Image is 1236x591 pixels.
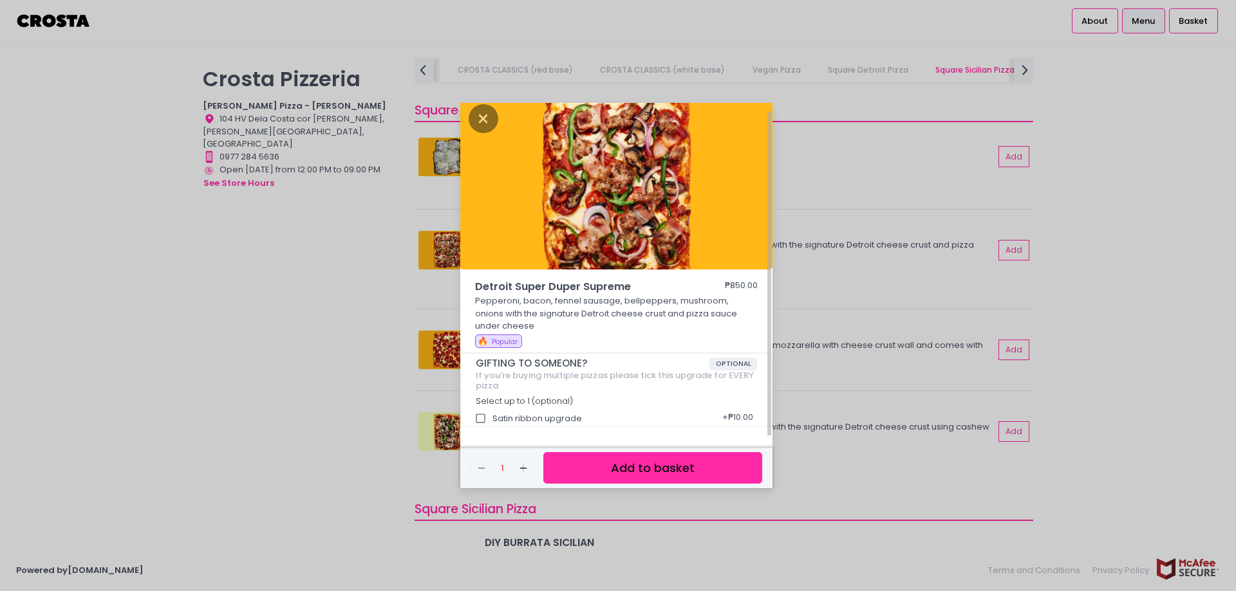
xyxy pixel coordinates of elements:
[469,111,498,124] button: Close
[475,295,758,332] p: Pepperoni, bacon, fennel sausage, bellpeppers, mushroom, onions with the signature Detroit cheese...
[476,358,709,369] span: GIFTING TO SOMEONE?
[492,337,518,347] span: Popular
[709,358,758,370] span: OPTIONAL
[476,396,573,406] span: Select up to 1 (optional)
[478,335,488,347] span: 🔥
[476,370,758,390] div: If you're buying multiple pizzas please tick this upgrade for EVERY pizza
[543,452,762,484] button: Add to basket
[725,279,758,295] div: ₱850.00
[460,95,772,269] img: Detroit Super Duper Supreme
[718,406,757,431] div: + ₱10.00
[475,279,688,295] span: Detroit Super Duper Supreme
